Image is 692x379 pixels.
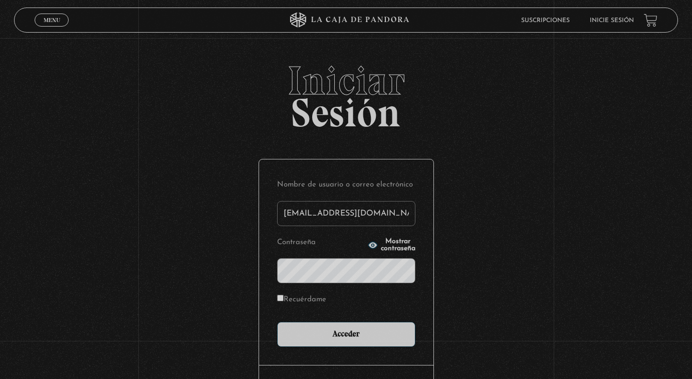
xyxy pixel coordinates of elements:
[14,61,678,125] h2: Sesión
[277,322,415,347] input: Acceder
[590,18,634,24] a: Inicie sesión
[368,238,415,252] button: Mostrar contraseña
[277,295,284,301] input: Recuérdame
[277,292,326,308] label: Recuérdame
[521,18,570,24] a: Suscripciones
[277,235,365,251] label: Contraseña
[44,17,60,23] span: Menu
[14,61,678,101] span: Iniciar
[381,238,415,252] span: Mostrar contraseña
[40,26,64,33] span: Cerrar
[644,14,657,27] a: View your shopping cart
[277,177,415,193] label: Nombre de usuario o correo electrónico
